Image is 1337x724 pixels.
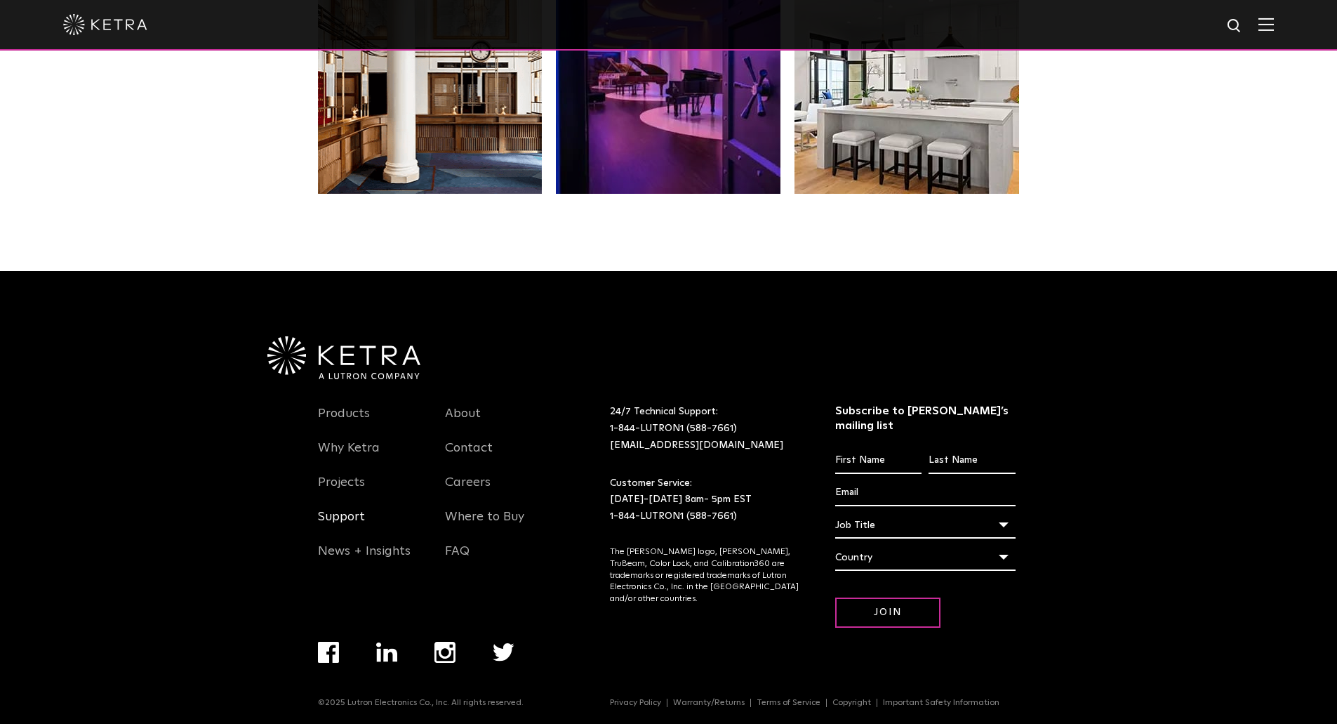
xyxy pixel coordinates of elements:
[751,699,827,707] a: Terms of Service
[604,699,667,707] a: Privacy Policy
[445,509,524,541] a: Where to Buy
[610,440,783,450] a: [EMAIL_ADDRESS][DOMAIN_NAME]
[835,512,1016,539] div: Job Title
[434,642,455,663] img: instagram
[929,447,1015,474] input: Last Name
[835,598,940,628] input: Join
[835,480,1016,506] input: Email
[318,698,524,708] p: ©2025 Lutron Electronics Co., Inc. All rights reserved.
[835,447,922,474] input: First Name
[63,14,147,35] img: ketra-logo-2019-white
[667,699,751,707] a: Warranty/Returns
[610,698,1019,708] div: Navigation Menu
[318,509,365,541] a: Support
[610,511,737,521] a: 1-844-LUTRON1 (588-7661)
[318,404,425,576] div: Navigation Menu
[493,643,514,662] img: twitter
[318,642,339,663] img: facebook
[445,544,470,576] a: FAQ
[318,440,380,473] a: Why Ketra
[318,406,370,438] a: Products
[318,475,365,507] a: Projects
[827,699,877,707] a: Copyright
[267,336,420,380] img: Ketra-aLutronCo_White_RGB
[610,404,800,454] p: 24/7 Technical Support:
[445,406,481,438] a: About
[318,642,552,698] div: Navigation Menu
[318,544,411,576] a: News + Insights
[610,423,737,433] a: 1-844-LUTRON1 (588-7661)
[877,699,1005,707] a: Important Safety Information
[445,475,491,507] a: Careers
[1258,18,1274,31] img: Hamburger%20Nav.svg
[445,404,552,576] div: Navigation Menu
[610,546,800,605] p: The [PERSON_NAME] logo, [PERSON_NAME], TruBeam, Color Lock, and Calibration360 are trademarks or ...
[610,475,800,525] p: Customer Service: [DATE]-[DATE] 8am- 5pm EST
[445,440,493,473] a: Contact
[1226,18,1244,35] img: search icon
[835,544,1016,571] div: Country
[835,404,1016,433] h3: Subscribe to [PERSON_NAME]’s mailing list
[376,643,398,662] img: linkedin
